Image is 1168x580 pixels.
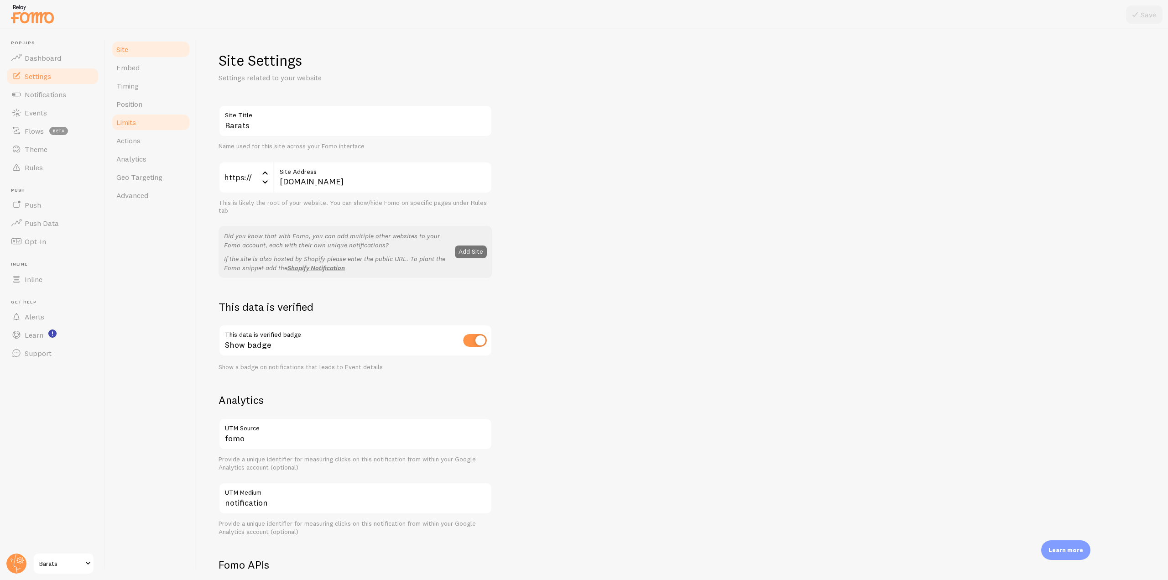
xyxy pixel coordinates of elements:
[224,231,449,250] p: Did you know that with Fomo, you can add multiple other websites to your Fomo account, each with ...
[219,162,273,193] div: https://
[111,95,191,113] a: Position
[48,329,57,338] svg: <p>Watch New Feature Tutorials!</p>
[219,418,492,434] label: UTM Source
[5,326,99,344] a: Learn
[5,158,99,177] a: Rules
[116,136,141,145] span: Actions
[25,219,59,228] span: Push Data
[219,482,492,498] label: UTM Medium
[39,558,83,569] span: Barats
[219,73,438,83] p: Settings related to your website
[33,553,94,575] a: Barats
[111,58,191,77] a: Embed
[5,140,99,158] a: Theme
[219,105,492,120] label: Site Title
[111,131,191,150] a: Actions
[11,40,99,46] span: Pop-ups
[5,122,99,140] a: Flows beta
[11,261,99,267] span: Inline
[25,312,44,321] span: Alerts
[111,77,191,95] a: Timing
[5,67,99,85] a: Settings
[5,308,99,326] a: Alerts
[11,299,99,305] span: Get Help
[5,344,99,362] a: Support
[11,188,99,193] span: Push
[25,200,41,209] span: Push
[116,99,142,109] span: Position
[25,145,47,154] span: Theme
[219,300,492,314] h2: This data is verified
[25,349,52,358] span: Support
[10,2,55,26] img: fomo-relay-logo-orange.svg
[224,254,449,272] p: If the site is also hosted by Shopify please enter the public URL. To plant the Fomo snippet add the
[219,142,492,151] div: Name used for this site across your Fomo interface
[273,162,492,193] input: myhonestcompany.com
[25,275,42,284] span: Inline
[1041,540,1090,560] div: Learn more
[116,191,148,200] span: Advanced
[5,214,99,232] a: Push Data
[5,85,99,104] a: Notifications
[116,118,136,127] span: Limits
[219,520,492,536] div: Provide a unique identifier for measuring clicks on this notification from within your Google Ana...
[219,558,492,572] h2: Fomo APIs
[25,237,46,246] span: Opt-In
[111,150,191,168] a: Analytics
[219,393,492,407] h2: Analytics
[5,196,99,214] a: Push
[111,186,191,204] a: Advanced
[25,53,61,63] span: Dashboard
[455,246,487,258] button: Add Site
[111,40,191,58] a: Site
[116,154,146,163] span: Analytics
[25,126,44,136] span: Flows
[5,49,99,67] a: Dashboard
[219,324,492,358] div: Show badge
[219,51,492,70] h1: Site Settings
[287,264,345,272] a: Shopify Notification
[116,63,140,72] span: Embed
[116,45,128,54] span: Site
[5,232,99,251] a: Opt-In
[219,363,492,371] div: Show a badge on notifications that leads to Event details
[25,90,66,99] span: Notifications
[219,455,492,471] div: Provide a unique identifier for measuring clicks on this notification from within your Google Ana...
[25,330,43,340] span: Learn
[1048,546,1083,554] p: Learn more
[25,108,47,117] span: Events
[49,127,68,135] span: beta
[5,270,99,288] a: Inline
[219,199,492,215] div: This is likely the root of your website. You can show/hide Fomo on specific pages under Rules tab
[25,72,51,81] span: Settings
[116,81,139,90] span: Timing
[111,168,191,186] a: Geo Targeting
[5,104,99,122] a: Events
[111,113,191,131] a: Limits
[273,162,492,177] label: Site Address
[25,163,43,172] span: Rules
[116,172,162,182] span: Geo Targeting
